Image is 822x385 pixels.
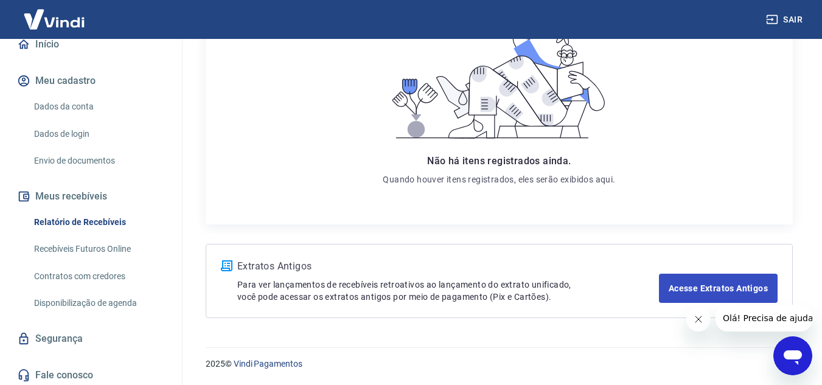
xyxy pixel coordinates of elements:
[15,68,167,94] button: Meu cadastro
[15,183,167,210] button: Meus recebíveis
[206,358,793,370] p: 2025 ©
[29,291,167,316] a: Disponibilização de agenda
[659,274,778,303] a: Acesse Extratos Antigos
[29,237,167,262] a: Recebíveis Futuros Online
[15,31,167,58] a: Início
[29,148,167,173] a: Envio de documentos
[764,9,807,31] button: Sair
[234,359,302,369] a: Vindi Pagamentos
[427,155,571,167] span: Não há itens registrados ainda.
[15,325,167,352] a: Segurança
[773,336,812,375] iframe: Botão para abrir a janela de mensagens
[716,305,812,331] iframe: Mensagem da empresa
[29,122,167,147] a: Dados de login
[29,264,167,289] a: Contratos com credores
[383,173,615,186] p: Quando houver itens registrados, eles serão exibidos aqui.
[29,94,167,119] a: Dados da conta
[15,1,94,38] img: Vindi
[29,210,167,235] a: Relatório de Recebíveis
[686,307,711,331] iframe: Fechar mensagem
[221,260,232,271] img: ícone
[7,9,102,18] span: Olá! Precisa de ajuda?
[237,259,659,274] p: Extratos Antigos
[237,279,659,303] p: Para ver lançamentos de recebíveis retroativos ao lançamento do extrato unificado, você pode aces...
